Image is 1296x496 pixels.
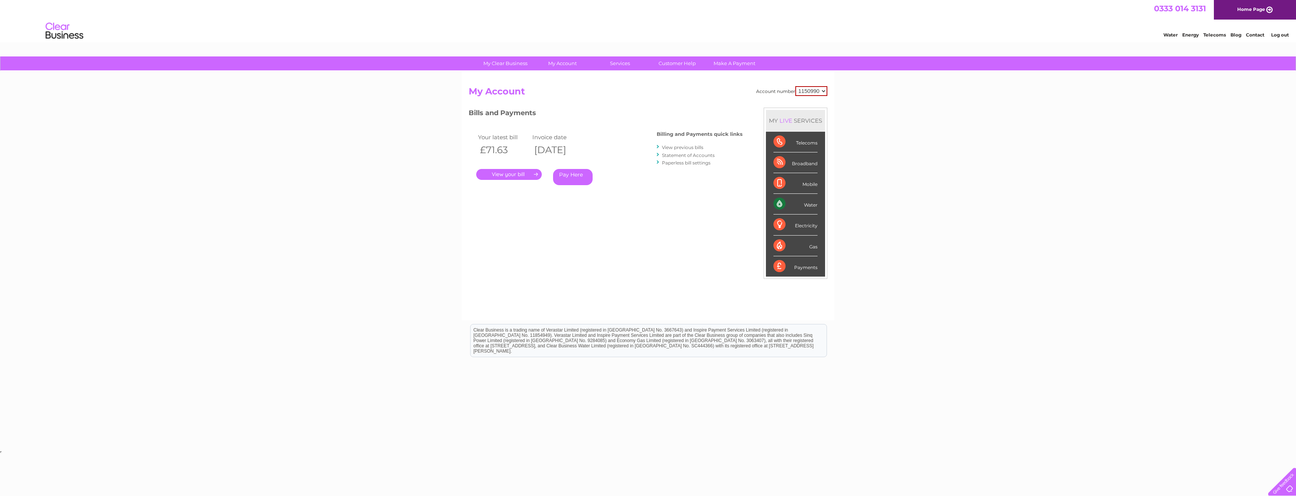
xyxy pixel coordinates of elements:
a: Pay Here [553,169,593,185]
th: £71.63 [476,142,530,158]
a: Contact [1246,32,1264,38]
div: Account number [756,86,827,96]
a: My Clear Business [474,56,536,70]
div: LIVE [778,117,794,124]
a: Blog [1230,32,1241,38]
a: Services [589,56,651,70]
th: [DATE] [530,142,585,158]
a: Energy [1182,32,1199,38]
h2: My Account [469,86,827,100]
img: logo.png [45,20,84,43]
a: Log out [1271,32,1289,38]
a: Water [1163,32,1178,38]
div: Telecoms [773,132,818,152]
div: Mobile [773,173,818,194]
a: My Account [532,56,594,70]
div: Clear Business is a trading name of Verastar Limited (registered in [GEOGRAPHIC_DATA] No. 3667643... [471,4,827,37]
a: Statement of Accounts [662,152,715,158]
a: Paperless bill settings [662,160,711,166]
a: Customer Help [646,56,708,70]
a: Make A Payment [703,56,766,70]
h4: Billing and Payments quick links [657,131,743,137]
a: Telecoms [1203,32,1226,38]
a: 0333 014 3131 [1154,4,1206,13]
div: Electricity [773,215,818,235]
h3: Bills and Payments [469,108,743,121]
a: . [476,169,542,180]
td: Invoice date [530,132,585,142]
div: MY SERVICES [766,110,825,131]
td: Your latest bill [476,132,530,142]
div: Payments [773,256,818,277]
a: View previous bills [662,145,703,150]
div: Gas [773,236,818,256]
div: Water [773,194,818,215]
div: Broadband [773,152,818,173]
